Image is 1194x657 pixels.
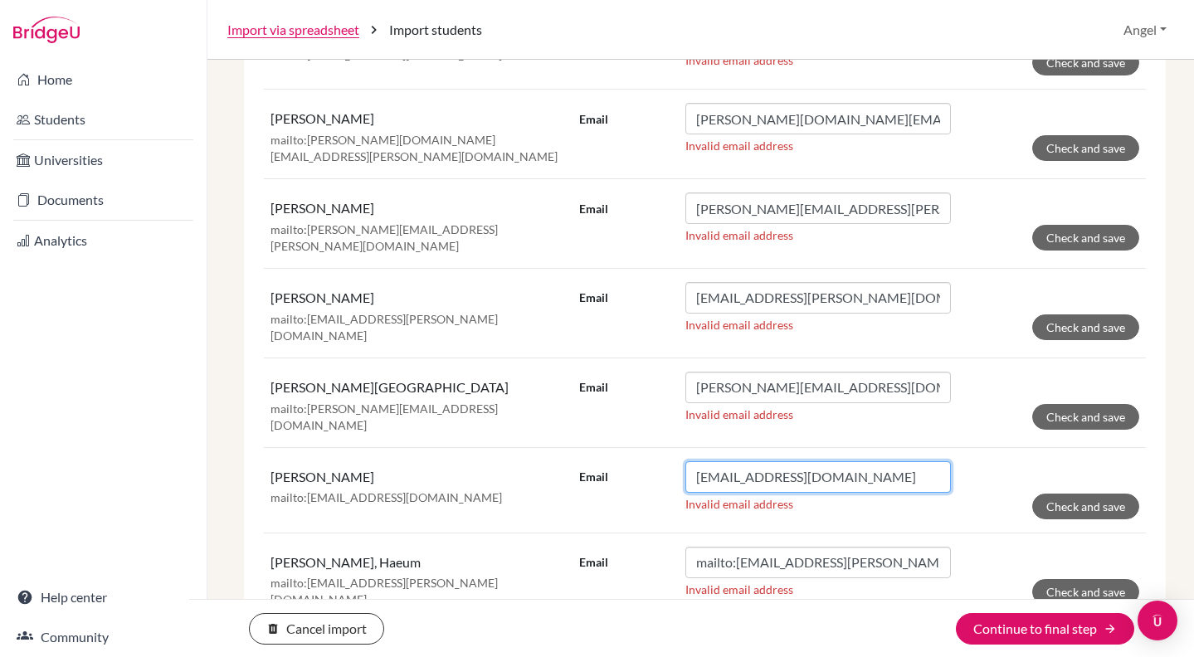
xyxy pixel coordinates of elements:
[579,111,608,128] label: Email
[1104,622,1117,635] i: arrow_forward
[685,103,951,134] input: Please enter user's email address
[3,581,203,614] a: Help center
[1032,579,1139,605] button: Check and save
[1032,50,1139,75] button: Check and save
[227,20,359,40] a: Import via spreadsheet
[685,372,951,403] input: Please enter user's email address
[270,489,566,506] p: mailto:[EMAIL_ADDRESS][DOMAIN_NAME]
[685,317,951,333] p: Invalid email address
[685,282,951,314] input: Please enter user's email address
[685,52,951,69] p: Invalid email address
[1032,314,1139,340] button: Check and save
[685,461,951,493] input: Please enter user's email address
[270,109,566,129] p: [PERSON_NAME]
[685,192,951,224] input: Please enter user's email address
[266,622,280,635] i: delete
[579,290,608,306] label: Email
[1138,601,1177,640] div: Open Intercom Messenger
[579,379,608,396] label: Email
[270,199,566,218] p: [PERSON_NAME]
[270,289,566,308] p: [PERSON_NAME]
[1116,14,1174,46] button: Angel
[3,144,203,177] a: Universities
[685,227,951,244] p: Invalid email address
[3,63,203,96] a: Home
[3,620,203,654] a: Community
[685,582,951,598] p: Invalid email address
[389,20,482,40] span: Import students
[270,221,566,255] p: mailto:[PERSON_NAME][EMAIL_ADDRESS][PERSON_NAME][DOMAIN_NAME]
[956,613,1134,645] button: Continue to final step
[270,575,566,608] p: mailto:[EMAIL_ADDRESS][PERSON_NAME][DOMAIN_NAME]
[270,132,566,165] p: mailto:[PERSON_NAME][DOMAIN_NAME][EMAIL_ADDRESS][PERSON_NAME][DOMAIN_NAME]
[1032,225,1139,251] button: Check and save
[270,401,566,434] p: mailto:[PERSON_NAME][EMAIL_ADDRESS][DOMAIN_NAME]
[579,554,608,571] label: Email
[1032,135,1139,161] button: Check and save
[1032,404,1139,430] button: Check and save
[3,183,203,217] a: Documents
[685,138,951,154] p: Invalid email address
[270,468,566,487] p: [PERSON_NAME]
[249,613,384,645] button: Cancel import
[685,496,951,513] p: Invalid email address
[685,547,951,578] input: Please enter user's email address
[579,201,608,217] label: Email
[366,22,383,38] i: chevron_right
[1032,494,1139,519] button: Check and save
[3,103,203,136] a: Students
[270,378,566,397] p: [PERSON_NAME][GEOGRAPHIC_DATA]
[579,469,608,485] label: Email
[270,553,566,572] p: [PERSON_NAME], Haeum
[685,406,951,423] p: Invalid email address
[270,311,566,344] p: mailto:[EMAIL_ADDRESS][PERSON_NAME][DOMAIN_NAME]
[13,17,80,43] img: Bridge-U
[3,224,203,257] a: Analytics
